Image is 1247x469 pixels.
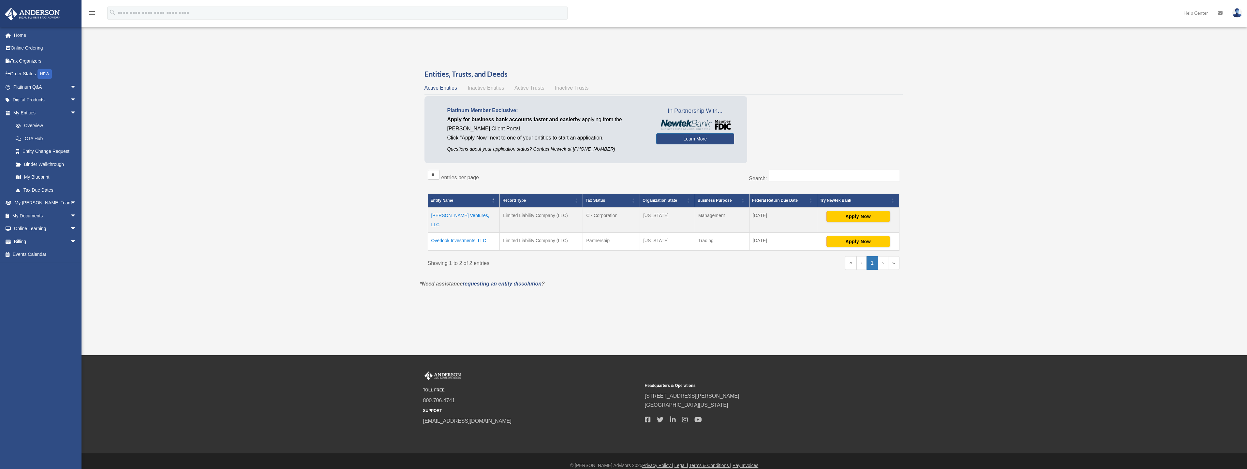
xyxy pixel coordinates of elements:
div: NEW [37,69,52,79]
a: Tax Due Dates [9,183,83,197]
td: [DATE] [749,233,817,251]
span: Organization State [643,198,677,203]
td: Limited Liability Company (LLC) [500,207,583,233]
span: Inactive Trusts [555,85,588,91]
img: NewtekBankLogoSM.png [660,120,731,130]
span: Tax Status [586,198,605,203]
div: Try Newtek Bank [820,197,889,204]
i: search [109,9,116,16]
a: menu [88,11,96,17]
button: Apply Now [826,211,890,222]
label: Search: [749,176,767,181]
span: Entity Name [431,198,453,203]
span: Inactive Entities [468,85,504,91]
a: First [845,256,856,270]
em: *Need assistance ? [420,281,545,286]
small: Headquarters & Operations [645,382,862,389]
span: arrow_drop_down [70,197,83,210]
h3: Entities, Trusts, and Deeds [424,69,903,79]
td: Partnership [583,233,640,251]
td: Overlook Investments, LLC [428,233,500,251]
button: Apply Now [826,236,890,247]
a: Legal | [675,463,688,468]
span: arrow_drop_down [70,222,83,236]
span: arrow_drop_down [70,94,83,107]
span: Active Trusts [514,85,544,91]
a: Next [878,256,888,270]
a: requesting an entity dissolution [463,281,542,286]
a: Tax Organizers [5,54,86,67]
span: arrow_drop_down [70,209,83,223]
a: My [PERSON_NAME] Teamarrow_drop_down [5,197,86,210]
td: C - Corporation [583,207,640,233]
span: Apply for business bank accounts faster and easier [447,117,575,122]
p: by applying from the [PERSON_NAME] Client Portal. [447,115,646,133]
a: Learn More [656,133,734,144]
th: Try Newtek Bank : Activate to sort [817,194,899,208]
a: Previous [856,256,867,270]
td: Management [695,207,749,233]
span: arrow_drop_down [70,81,83,94]
a: Pay Invoices [733,463,758,468]
a: My Entitiesarrow_drop_down [5,106,83,119]
small: SUPPORT [423,407,640,414]
a: Platinum Q&Aarrow_drop_down [5,81,86,94]
th: Federal Return Due Date: Activate to sort [749,194,817,208]
a: Online Learningarrow_drop_down [5,222,86,235]
td: [US_STATE] [640,207,695,233]
a: [EMAIL_ADDRESS][DOMAIN_NAME] [423,418,512,424]
td: [DATE] [749,207,817,233]
span: Active Entities [424,85,457,91]
i: menu [88,9,96,17]
td: Trading [695,233,749,251]
th: Organization State: Activate to sort [640,194,695,208]
a: [STREET_ADDRESS][PERSON_NAME] [645,393,739,399]
td: [PERSON_NAME] Ventures, LLC [428,207,500,233]
span: Business Purpose [698,198,732,203]
a: Billingarrow_drop_down [5,235,86,248]
a: Digital Productsarrow_drop_down [5,94,86,107]
th: Business Purpose: Activate to sort [695,194,749,208]
span: Record Type [502,198,526,203]
a: Online Ordering [5,42,86,55]
a: 800.706.4741 [423,398,455,403]
a: Entity Change Request [9,145,83,158]
th: Tax Status: Activate to sort [583,194,640,208]
a: Home [5,29,86,42]
a: My Documentsarrow_drop_down [5,209,86,222]
a: Overview [9,119,80,132]
a: CTA Hub [9,132,83,145]
a: [GEOGRAPHIC_DATA][US_STATE] [645,402,728,408]
th: Entity Name: Activate to invert sorting [428,194,500,208]
img: Anderson Advisors Platinum Portal [3,8,62,21]
td: [US_STATE] [640,233,695,251]
a: Order StatusNEW [5,67,86,81]
a: Binder Walkthrough [9,158,83,171]
a: Last [888,256,899,270]
th: Record Type: Activate to sort [500,194,583,208]
p: Click "Apply Now" next to one of your entities to start an application. [447,133,646,142]
td: Limited Liability Company (LLC) [500,233,583,251]
a: Events Calendar [5,248,86,261]
p: Questions about your application status? Contact Newtek at [PHONE_NUMBER] [447,145,646,153]
a: 1 [867,256,878,270]
a: My Blueprint [9,171,83,184]
small: TOLL FREE [423,387,640,394]
label: entries per page [441,175,479,180]
p: Platinum Member Exclusive: [447,106,646,115]
span: In Partnership With... [656,106,734,116]
a: Terms & Conditions | [689,463,731,468]
img: User Pic [1232,8,1242,18]
img: Anderson Advisors Platinum Portal [423,372,462,380]
span: arrow_drop_down [70,235,83,248]
div: Showing 1 to 2 of 2 entries [428,256,659,268]
span: arrow_drop_down [70,106,83,120]
a: Privacy Policy | [642,463,673,468]
span: Federal Return Due Date [752,198,798,203]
